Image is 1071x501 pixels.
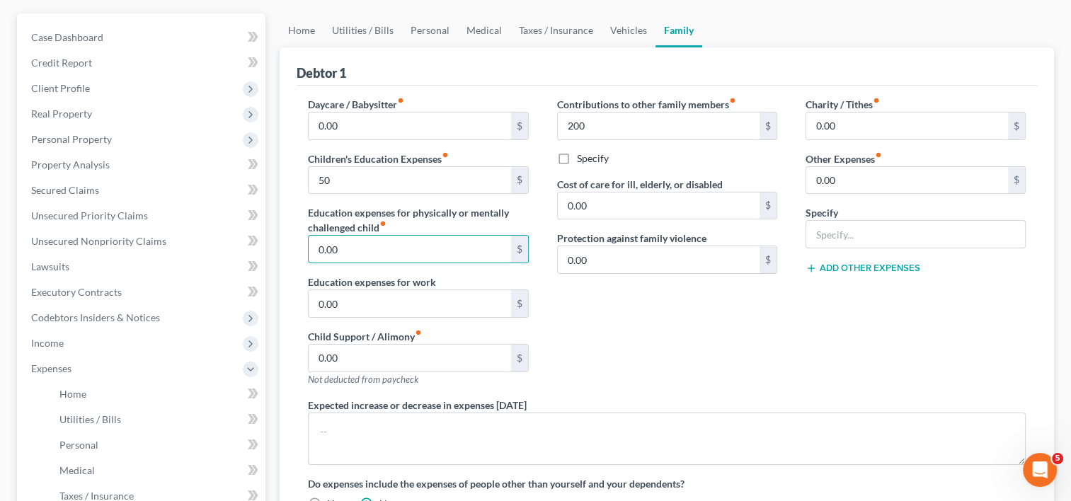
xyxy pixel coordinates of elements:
[309,167,510,194] input: --
[558,246,760,273] input: --
[1008,167,1025,194] div: $
[806,113,1008,139] input: --
[20,178,265,203] a: Secured Claims
[557,177,723,192] label: Cost of care for ill, elderly, or disabled
[415,329,422,336] i: fiber_manual_record
[760,192,777,219] div: $
[308,151,449,166] label: Children's Education Expenses
[308,476,1026,491] label: Do expenses include the expenses of people other than yourself and your dependents?
[309,290,510,317] input: --
[806,221,1025,248] input: Specify...
[309,345,510,372] input: --
[31,286,122,298] span: Executory Contracts
[31,159,110,171] span: Property Analysis
[557,97,736,112] label: Contributions to other family members
[806,263,920,274] button: Add Other Expenses
[760,246,777,273] div: $
[31,108,92,120] span: Real Property
[379,220,386,227] i: fiber_manual_record
[511,167,528,194] div: $
[297,64,346,81] div: Debtor 1
[20,254,265,280] a: Lawsuits
[875,151,882,159] i: fiber_manual_record
[31,362,71,374] span: Expenses
[558,192,760,219] input: --
[558,113,760,139] input: --
[1008,113,1025,139] div: $
[31,184,99,196] span: Secured Claims
[458,13,510,47] a: Medical
[1023,453,1057,487] iframe: Intercom live chat
[806,151,882,166] label: Other Expenses
[760,113,777,139] div: $
[31,209,148,221] span: Unsecured Priority Claims
[31,31,103,43] span: Case Dashboard
[31,260,69,272] span: Lawsuits
[31,337,64,349] span: Income
[48,407,265,432] a: Utilities / Bills
[873,97,880,104] i: fiber_manual_record
[20,229,265,254] a: Unsecured Nonpriority Claims
[59,439,98,451] span: Personal
[309,236,510,263] input: --
[806,167,1008,194] input: --
[20,280,265,305] a: Executory Contracts
[31,133,112,145] span: Personal Property
[59,464,95,476] span: Medical
[602,13,655,47] a: Vehicles
[31,57,92,69] span: Credit Report
[31,235,166,247] span: Unsecured Nonpriority Claims
[309,113,510,139] input: --
[511,236,528,263] div: $
[577,151,609,166] label: Specify
[59,388,86,400] span: Home
[280,13,323,47] a: Home
[20,25,265,50] a: Case Dashboard
[442,151,449,159] i: fiber_manual_record
[729,97,736,104] i: fiber_manual_record
[308,398,527,413] label: Expected increase or decrease in expenses [DATE]
[655,13,702,47] a: Family
[20,50,265,76] a: Credit Report
[397,97,404,104] i: fiber_manual_record
[31,82,90,94] span: Client Profile
[59,413,121,425] span: Utilities / Bills
[20,203,265,229] a: Unsecured Priority Claims
[1052,453,1063,464] span: 5
[308,275,436,289] label: Education expenses for work
[806,205,838,220] label: Specify
[48,458,265,483] a: Medical
[308,374,418,385] span: Not deducted from paycheck
[308,97,404,112] label: Daycare / Babysitter
[511,290,528,317] div: $
[511,113,528,139] div: $
[557,231,706,246] label: Protection against family violence
[402,13,458,47] a: Personal
[48,381,265,407] a: Home
[31,311,160,323] span: Codebtors Insiders & Notices
[308,205,528,235] label: Education expenses for physically or mentally challenged child
[308,329,422,344] label: Child Support / Alimony
[511,345,528,372] div: $
[510,13,602,47] a: Taxes / Insurance
[20,152,265,178] a: Property Analysis
[806,97,880,112] label: Charity / Tithes
[48,432,265,458] a: Personal
[323,13,402,47] a: Utilities / Bills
